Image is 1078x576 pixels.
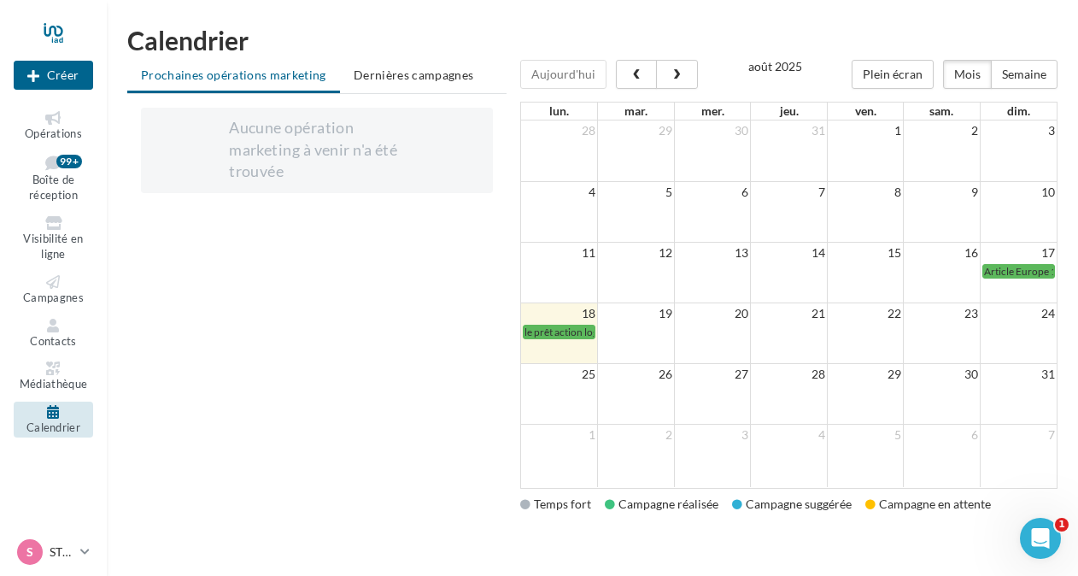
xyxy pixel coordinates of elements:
td: 3 [980,120,1057,141]
span: Boîte de réception [29,173,78,203]
div: Campagne en attente [865,496,991,513]
iframe: Intercom live chat [1020,518,1061,559]
td: 15 [827,243,904,264]
th: lun. [521,103,597,120]
div: 99+ [56,155,82,168]
span: Médiathèque [20,377,88,391]
th: mar. [598,103,674,120]
div: Temps fort [520,496,591,513]
td: 11 [521,243,598,264]
th: jeu. [751,103,827,120]
span: S [26,544,33,561]
div: Aucune opération marketing à venir n'a été trouvée [229,117,405,183]
td: 2 [598,425,675,446]
th: mer. [674,103,750,120]
td: 20 [674,303,751,325]
a: Boîte de réception99+ [14,151,93,206]
a: S STIAD [14,536,93,568]
span: le prêt action logement [524,326,626,338]
td: 27 [674,364,751,385]
td: 3 [674,425,751,446]
td: 6 [674,182,751,203]
td: 25 [521,364,598,385]
td: 13 [674,243,751,264]
td: 24 [980,303,1057,325]
td: 28 [521,120,598,141]
button: Plein écran [852,60,934,89]
td: 8 [827,182,904,203]
td: 12 [598,243,675,264]
button: Mois [943,60,992,89]
td: 4 [751,425,828,446]
h1: Calendrier [127,27,1057,53]
td: 9 [904,182,981,203]
td: 5 [827,425,904,446]
td: 29 [827,364,904,385]
th: ven. [827,103,903,120]
td: 29 [598,120,675,141]
td: 10 [980,182,1057,203]
span: Prochaines opérations marketing [141,68,326,82]
a: Campagnes [14,272,93,309]
td: 5 [598,182,675,203]
div: Campagne suggérée [732,496,852,513]
td: 14 [751,243,828,264]
td: 22 [827,303,904,325]
td: 17 [980,243,1057,264]
button: Semaine [991,60,1057,89]
span: Calendrier [26,420,80,434]
td: 19 [598,303,675,325]
button: Aujourd'hui [520,60,606,89]
a: Opérations [14,108,93,144]
td: 21 [751,303,828,325]
td: 6 [904,425,981,446]
span: Opérations [25,126,82,140]
div: Campagne réalisée [605,496,718,513]
span: Dernières campagnes [354,68,474,82]
th: dim. [980,103,1057,120]
button: Créer [14,61,93,90]
th: sam. [904,103,980,120]
div: Nouvelle campagne [14,61,93,90]
span: Contacts [30,334,77,348]
td: 1 [827,120,904,141]
td: 23 [904,303,981,325]
a: Visibilité en ligne [14,213,93,265]
a: Médiathèque [14,358,93,395]
td: 26 [598,364,675,385]
td: 18 [521,303,598,325]
a: Article Europe 1 [982,264,1055,279]
td: 16 [904,243,981,264]
td: 2 [904,120,981,141]
span: Article Europe 1 [984,265,1057,278]
span: Campagnes [23,291,84,304]
td: 31 [980,364,1057,385]
h2: août 2025 [748,60,802,73]
span: Visibilité en ligne [23,232,83,262]
td: 4 [521,182,598,203]
td: 30 [674,120,751,141]
td: 28 [751,364,828,385]
a: Calendrier [14,402,93,438]
td: 7 [980,425,1057,446]
span: 1 [1055,518,1069,532]
a: Contacts [14,315,93,352]
td: 7 [751,182,828,203]
p: STIAD [50,544,73,561]
td: 1 [521,425,598,446]
td: 30 [904,364,981,385]
td: 31 [751,120,828,141]
a: le prêt action logement [523,325,595,339]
